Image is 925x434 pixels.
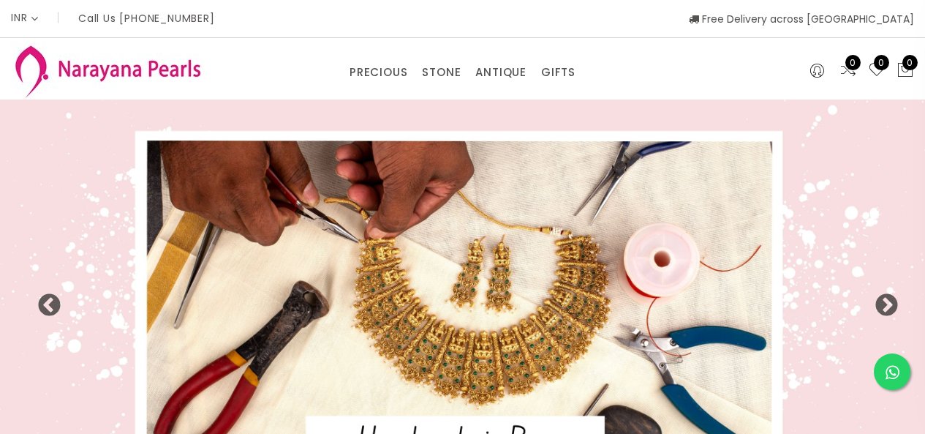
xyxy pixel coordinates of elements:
[845,55,861,70] span: 0
[874,293,888,308] button: Next
[78,13,215,23] p: Call Us [PHONE_NUMBER]
[475,61,526,83] a: ANTIQUE
[422,61,461,83] a: STONE
[874,55,889,70] span: 0
[350,61,407,83] a: PRECIOUS
[868,61,886,81] a: 0
[689,12,914,26] span: Free Delivery across [GEOGRAPHIC_DATA]
[839,61,857,81] a: 0
[896,61,914,81] button: 0
[541,61,575,83] a: GIFTS
[37,293,51,308] button: Previous
[902,55,918,70] span: 0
